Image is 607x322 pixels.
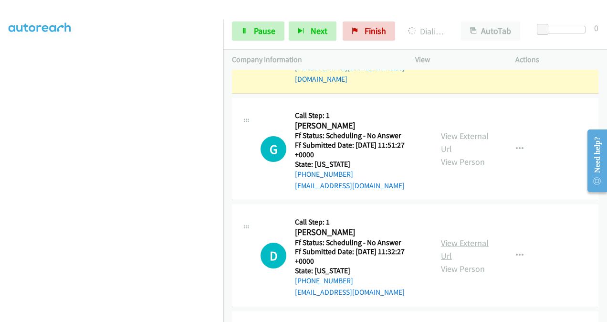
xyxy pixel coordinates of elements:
div: 0 [594,21,598,34]
h5: State: [US_STATE] [295,266,424,276]
h5: Ff Status: Scheduling - No Answer [295,238,424,247]
h5: Ff Submitted Date: [DATE] 11:32:27 +0000 [295,247,424,266]
a: [PHONE_NUMBER] [295,276,353,285]
h5: Ff Status: Scheduling - No Answer [295,131,424,140]
h5: Call Step: 1 [295,217,424,227]
p: Dialing [PERSON_NAME] [408,25,444,38]
p: View [415,54,498,65]
h5: Call Step: 1 [295,111,424,120]
a: [EMAIL_ADDRESS][DOMAIN_NAME] [295,181,405,190]
h1: D [261,243,286,268]
h2: [PERSON_NAME] [295,120,420,131]
div: Delay between calls (in seconds) [542,26,586,33]
h2: [PERSON_NAME] [295,227,420,238]
a: [PHONE_NUMBER] [295,170,353,179]
a: [PERSON_NAME][EMAIL_ADDRESS][DOMAIN_NAME] [295,63,405,84]
a: View External Url [441,237,489,261]
button: AutoTab [461,21,520,41]
span: Pause [254,25,275,36]
p: Actions [515,54,598,65]
a: View Person [441,263,485,274]
a: View Person [441,156,485,167]
button: Next [289,21,336,41]
h1: G [261,136,286,162]
h5: State: [US_STATE] [295,160,424,169]
span: Finish [365,25,386,36]
a: View External Url [441,130,489,154]
p: Company Information [232,54,398,65]
span: Next [311,25,327,36]
a: Pause [232,21,284,41]
a: Finish [343,21,395,41]
iframe: Resource Center [580,123,607,199]
div: The call is yet to be attempted [261,243,286,268]
div: The call is yet to be attempted [261,136,286,162]
h5: Ff Submitted Date: [DATE] 11:51:27 +0000 [295,140,424,159]
a: [EMAIL_ADDRESS][DOMAIN_NAME] [295,288,405,297]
